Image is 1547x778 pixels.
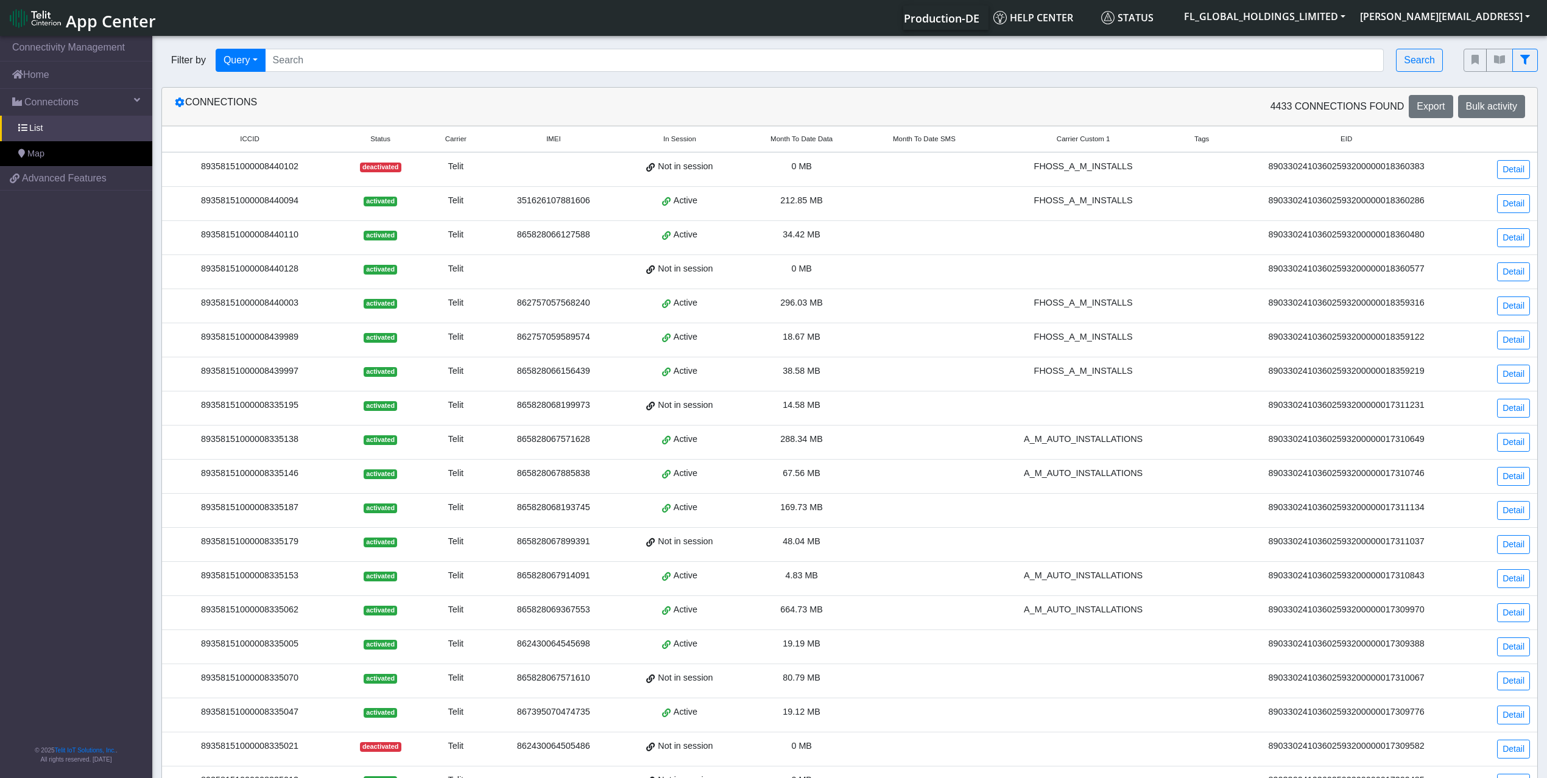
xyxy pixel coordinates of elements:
div: 89358151000008335138 [169,433,330,446]
span: 4.83 MB [785,570,818,580]
span: Not in session [658,671,713,685]
span: activated [364,503,397,513]
div: 89358151000008335047 [169,706,330,719]
span: activated [364,538,397,547]
div: 867395070474735 [495,706,611,719]
div: A_M_AUTO_INSTALLATIONS [993,569,1174,583]
div: 89358151000008335062 [169,603,330,617]
div: 865828067899391 [495,535,611,548]
span: Active [674,194,697,208]
div: 89358151000008335179 [169,535,330,548]
div: Telit [431,671,481,685]
span: activated [364,674,397,684]
a: Status [1096,5,1177,30]
a: Detail [1497,603,1530,622]
a: Detail [1497,637,1530,656]
span: activated [364,572,397,581]
div: 89033024103602593200000018360480 [1230,228,1463,242]
span: Not in session [658,740,713,753]
div: 89358151000008335146 [169,467,330,480]
span: 19.12 MB [783,707,820,717]
div: Telit [431,637,481,651]
span: Active [674,228,697,242]
div: 862757059589574 [495,331,611,344]
div: Telit [431,365,481,378]
div: Telit [431,535,481,548]
span: Active [674,501,697,514]
div: 351626107881606 [495,194,611,208]
span: 34.42 MB [783,230,820,239]
span: activated [364,299,397,309]
a: Detail [1497,296,1530,315]
div: 89033024103602593200000018360577 [1230,262,1463,276]
span: 0 MB [791,264,812,273]
span: activated [364,401,397,411]
div: 89358151000008440003 [169,296,330,310]
div: 89358151000008440110 [169,228,330,242]
div: Telit [431,467,481,480]
div: 89033024103602593200000017309776 [1230,706,1463,719]
div: 865828067571610 [495,671,611,685]
span: 0 MB [791,741,812,751]
div: Telit [431,331,481,344]
span: Status [1101,11,1154,24]
span: 19.19 MB [783,639,820,648]
button: Query [216,49,266,72]
span: Advanced Features [22,171,107,186]
div: 89033024103602593200000017310067 [1230,671,1463,685]
a: Detail [1497,433,1530,452]
div: 89358151000008439997 [169,365,330,378]
span: Active [674,467,697,480]
span: Not in session [658,262,713,276]
a: Detail [1497,467,1530,486]
div: 89033024103602593200000017310843 [1230,569,1463,583]
div: A_M_AUTO_INSTALLATIONS [993,467,1174,480]
div: 89358151000008335195 [169,399,330,412]
span: 0 MB [791,161,812,171]
span: Status [370,134,390,144]
span: Carrier [445,134,467,144]
div: 89033024103602593200000018359316 [1230,296,1463,310]
a: Your current platform instance [903,5,979,30]
div: 89033024103602593200000018359122 [1230,331,1463,344]
span: 14.58 MB [783,400,820,410]
div: 89358151000008439989 [169,331,330,344]
span: Active [674,569,697,583]
div: Telit [431,194,481,208]
div: FHOSS_A_M_INSTALLS [993,365,1174,378]
img: knowledge.svg [993,11,1007,24]
span: Connections [24,95,79,110]
div: 89358151000008440128 [169,262,330,276]
span: Month To Date Data [770,134,833,144]
a: Detail [1497,262,1530,281]
div: FHOSS_A_M_INSTALLS [993,296,1174,310]
span: 38.58 MB [783,366,820,376]
span: 80.79 MB [783,673,820,682]
div: 865828067914091 [495,569,611,583]
span: Export [1417,101,1445,111]
div: Telit [431,501,481,514]
div: 89358151000008335070 [169,671,330,685]
div: 89358151000008335005 [169,637,330,651]
div: Telit [431,262,481,276]
a: Detail [1497,740,1530,759]
div: 89358151000008440094 [169,194,330,208]
span: Not in session [658,399,713,412]
button: Bulk activity [1458,95,1525,118]
span: Filter by [161,53,216,68]
span: Active [674,365,697,378]
div: FHOSS_A_M_INSTALLS [993,194,1174,208]
div: 89033024103602593200000017310746 [1230,467,1463,480]
a: Detail [1497,331,1530,349]
span: activated [364,265,397,275]
div: Telit [431,603,481,617]
span: Production-DE [904,11,979,26]
span: IMEI [546,134,561,144]
div: 89033024103602593200000017311037 [1230,535,1463,548]
span: Month To Date SMS [893,134,956,144]
a: Detail [1497,569,1530,588]
span: activated [364,197,397,206]
div: 865828069367553 [495,603,611,617]
div: 865828066156439 [495,365,611,378]
a: Detail [1497,365,1530,384]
